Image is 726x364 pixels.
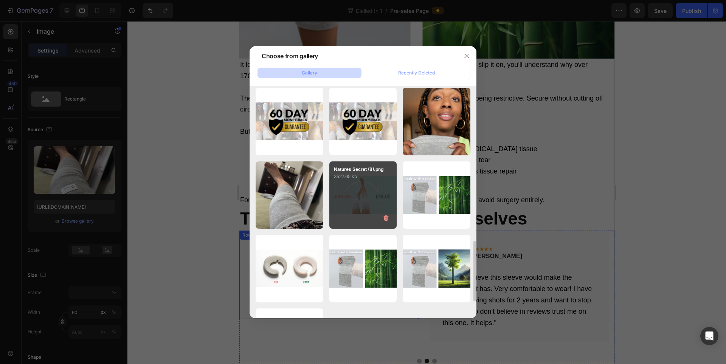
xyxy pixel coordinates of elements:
[178,338,182,342] button: Dot
[185,338,190,342] button: Dot
[24,135,56,143] strong: Hours 3-4
[403,88,470,155] img: image
[334,173,392,180] p: 3527.65 kb
[329,249,397,287] img: image
[258,68,361,78] button: Gallery
[42,231,92,240] p: [PERSON_NAME]
[22,248,38,255] div: Image
[24,124,56,132] strong: Hours 1-2
[24,146,56,154] strong: Hours 5-6
[2,211,14,217] div: Row
[365,68,468,78] button: Recently Deleted
[24,146,278,154] span: : Your body's natural growth hormone production accelerates tissue repair
[13,252,162,283] span: "I love my flexiaura knee supports. Since I started wearing them, my knee pain is much less. The ...
[1,187,288,207] strong: The Results Speak for Themselves
[24,124,298,132] span: : Gentle compression increases blood flow to damaged [MEDICAL_DATA] tissue
[24,158,230,165] span: : Stabilized joint position prevents the tear from worsening
[334,166,392,173] p: Natures Secret (8).png
[302,70,317,76] div: Gallery
[24,158,56,165] strong: Hours 7-8
[256,161,323,229] img: image
[1,40,348,59] span: It looks deceptively simple, like just another knee support. But the moment you slip it on, you'l...
[1,107,156,114] span: But the real breakthrough happens while you sleep:
[403,249,470,287] img: image
[262,51,318,60] div: Choose from gallery
[329,102,397,140] img: image
[256,102,323,140] img: image
[398,70,435,76] div: Recently Deleted
[24,135,251,143] span: : Reduced inflammation allows healing nutrients to reach the tear
[1,73,364,92] span: The compression feels unlike anything you've tried before. Supportive without being restrictive. ...
[700,327,718,345] div: Open Intercom Messenger
[403,176,470,214] img: image
[203,252,354,305] span: "I didn't believe this sleeve would make the difference it has. Very comfortable to wear! I have ...
[1,175,305,183] span: For the first time in my career, I'm seeing patients with [MEDICAL_DATA] tears avoid surgery enti...
[193,338,197,342] button: Dot
[12,221,35,244] img: Alt Image
[203,221,225,244] img: Alt Image
[232,231,283,240] p: [PERSON_NAME]
[256,250,323,287] img: image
